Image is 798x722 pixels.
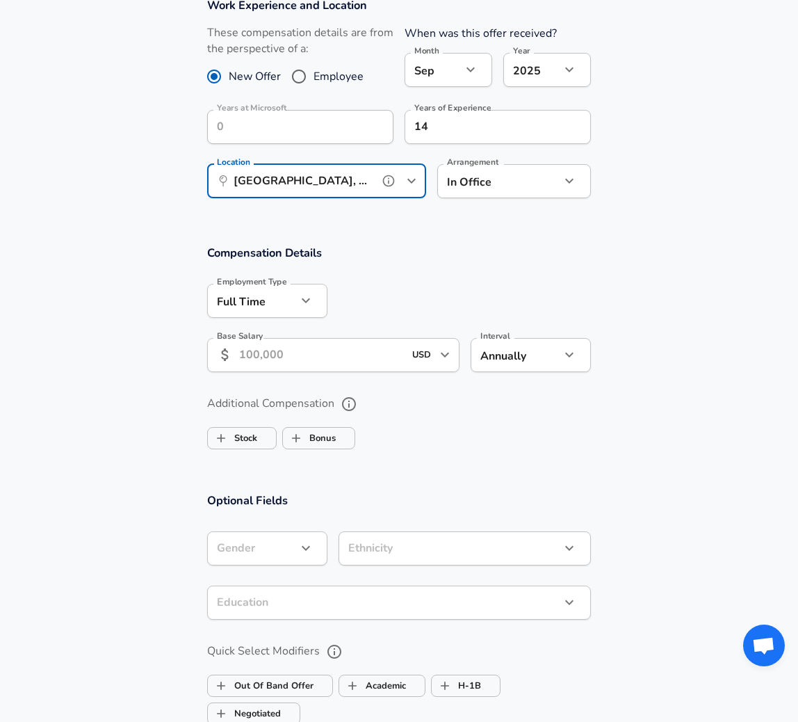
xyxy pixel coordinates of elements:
[283,425,309,451] span: Bonus
[339,673,366,699] span: Academic
[313,68,364,85] span: Employee
[208,673,234,699] span: Out Of Band Offer
[239,338,404,372] input: 100,000
[207,427,277,449] button: StockStock
[217,332,263,340] label: Base Salary
[513,47,530,55] label: Year
[414,104,491,112] label: Years of Experience
[405,110,560,144] input: 7
[207,675,333,697] button: Out Of Band OfferOut Of Band Offer
[339,673,406,699] label: Academic
[339,675,425,697] button: AcademicAcademic
[337,392,361,416] button: help
[282,427,355,449] button: BonusBonus
[207,492,591,508] h3: Optional Fields
[405,53,462,87] div: Sep
[432,673,458,699] span: H-1B
[207,392,591,416] label: Additional Compensation
[414,47,439,55] label: Month
[447,158,498,166] label: Arrangement
[208,425,234,451] span: Stock
[217,278,287,286] label: Employment Type
[432,673,481,699] label: H-1B
[217,104,287,112] label: Years at Microsoft
[208,425,257,451] label: Stock
[437,164,539,198] div: In Office
[229,68,281,85] span: New Offer
[471,338,560,372] div: Annually
[207,284,297,318] div: Full Time
[378,170,399,191] button: help
[323,640,346,664] button: help
[283,425,336,451] label: Bonus
[480,332,510,340] label: Interval
[435,345,455,364] button: Open
[405,26,557,41] label: When was this offer received?
[408,344,436,366] input: USD
[207,245,591,261] h3: Compensation Details
[207,110,363,144] input: 0
[431,675,500,697] button: H-1BH-1B
[743,625,785,666] div: Open chat
[207,640,591,664] label: Quick Select Modifiers
[402,171,421,191] button: Open
[217,158,250,166] label: Location
[503,53,560,87] div: 2025
[208,673,313,699] label: Out Of Band Offer
[207,25,393,57] label: These compensation details are from the perspective of a:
